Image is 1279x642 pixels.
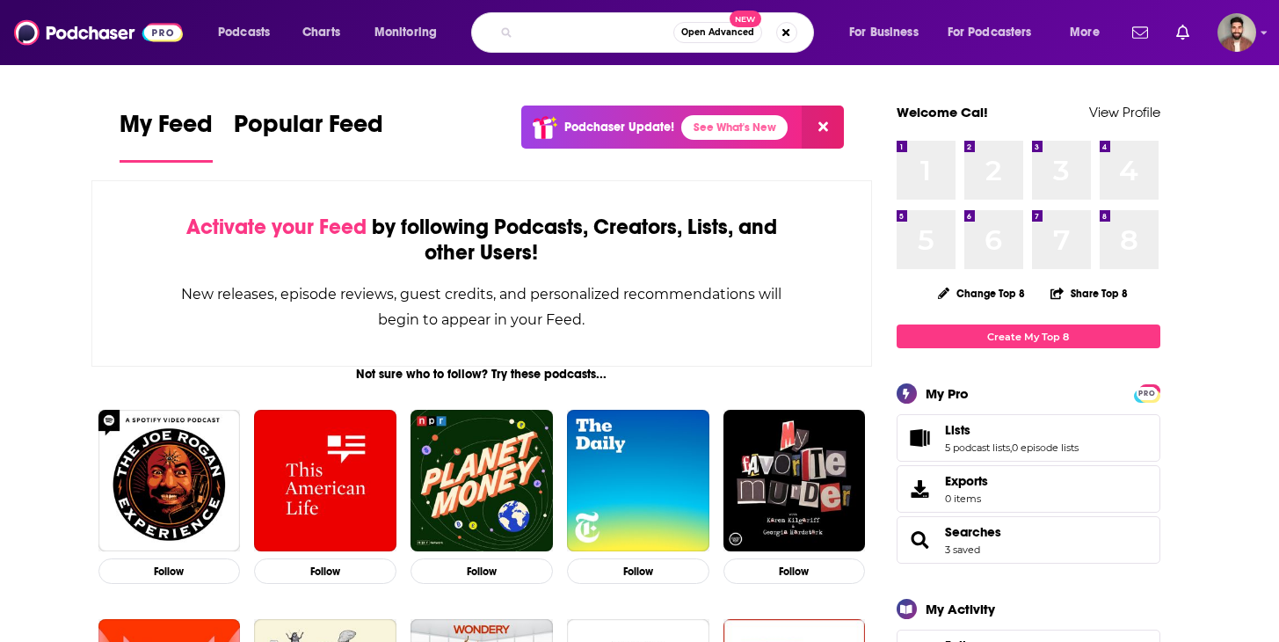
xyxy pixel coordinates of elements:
button: Show profile menu [1217,13,1256,52]
span: Exports [903,477,938,501]
a: Show notifications dropdown [1125,18,1155,47]
a: 3 saved [945,544,980,556]
button: Open AdvancedNew [673,22,762,43]
span: Exports [945,473,988,489]
img: Podchaser - Follow, Share and Rate Podcasts [14,16,183,49]
a: Lists [945,422,1079,438]
span: Lists [945,422,970,438]
button: open menu [362,18,460,47]
span: Charts [302,20,340,45]
span: My Feed [120,109,213,150]
a: Searches [945,524,1001,540]
button: open menu [1057,18,1122,47]
a: Popular Feed [234,109,383,163]
img: Planet Money [411,410,553,552]
span: Popular Feed [234,109,383,150]
span: Searches [897,516,1160,564]
button: Change Top 8 [927,282,1036,304]
button: open menu [206,18,293,47]
span: PRO [1137,387,1158,400]
button: open menu [936,18,1057,47]
span: More [1070,20,1100,45]
button: Follow [98,558,241,584]
span: 0 items [945,492,988,505]
span: Logged in as calmonaghan [1217,13,1256,52]
span: Open Advanced [681,28,754,37]
a: My Feed [120,109,213,163]
span: Lists [897,414,1160,462]
a: View Profile [1089,104,1160,120]
span: New [730,11,761,27]
button: Follow [567,558,709,584]
button: Follow [254,558,396,584]
a: Create My Top 8 [897,325,1160,348]
img: User Profile [1217,13,1256,52]
a: Lists [903,426,938,450]
span: Activate your Feed [186,214,367,240]
a: Exports [897,465,1160,513]
button: Share Top 8 [1050,276,1129,310]
span: For Business [849,20,919,45]
a: 0 episode lists [1012,441,1079,454]
img: The Joe Rogan Experience [98,410,241,552]
a: Charts [291,18,351,47]
input: Search podcasts, credits, & more... [520,18,673,47]
a: Searches [903,528,938,552]
div: My Pro [926,385,969,402]
div: Not sure who to follow? Try these podcasts... [91,367,873,382]
a: Welcome Cal! [897,104,988,120]
div: New releases, episode reviews, guest credits, and personalized recommendations will begin to appe... [180,281,784,332]
img: The Daily [567,410,709,552]
a: PRO [1137,386,1158,399]
button: Follow [723,558,866,584]
img: My Favorite Murder with Karen Kilgariff and Georgia Hardstark [723,410,866,552]
span: Podcasts [218,20,270,45]
div: My Activity [926,601,995,617]
a: See What's New [681,115,788,140]
button: open menu [837,18,941,47]
p: Podchaser Update! [564,120,674,135]
a: 5 podcast lists [945,441,1010,454]
div: Search podcasts, credits, & more... [488,12,831,53]
a: Show notifications dropdown [1169,18,1196,47]
button: Follow [411,558,553,584]
span: For Podcasters [948,20,1032,45]
img: This American Life [254,410,396,552]
span: Monitoring [374,20,437,45]
div: by following Podcasts, Creators, Lists, and other Users! [180,215,784,266]
span: , [1010,441,1012,454]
